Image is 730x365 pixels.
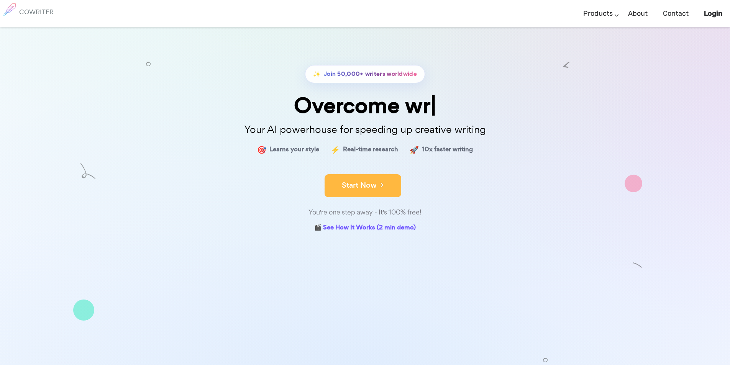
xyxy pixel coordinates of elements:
[331,144,340,155] span: ⚡
[422,144,473,155] span: 10x faster writing
[633,262,642,272] img: shape
[80,164,95,180] img: shape
[19,8,54,15] h6: COWRITER
[174,95,557,116] div: Overcome wr
[628,2,648,25] a: About
[704,2,722,25] a: Login
[146,61,151,65] img: shape
[625,175,642,192] img: shape
[325,174,401,197] button: Start Now
[563,61,569,67] img: shape
[410,144,419,155] span: 🚀
[269,144,319,155] span: Learns your style
[704,9,722,18] b: Login
[314,222,416,234] a: 🎬 See How It Works (2 min demo)
[543,356,548,361] img: shape
[663,2,689,25] a: Contact
[343,144,398,155] span: Real-time research
[174,121,557,138] p: Your AI powerhouse for speeding up creative writing
[174,207,557,218] div: You're one step away - It's 100% free!
[313,69,321,80] span: ✨
[257,144,266,155] span: 🎯
[324,69,417,80] span: Join 50,000+ writers worldwide
[73,300,94,321] img: shape
[583,2,613,25] a: Products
